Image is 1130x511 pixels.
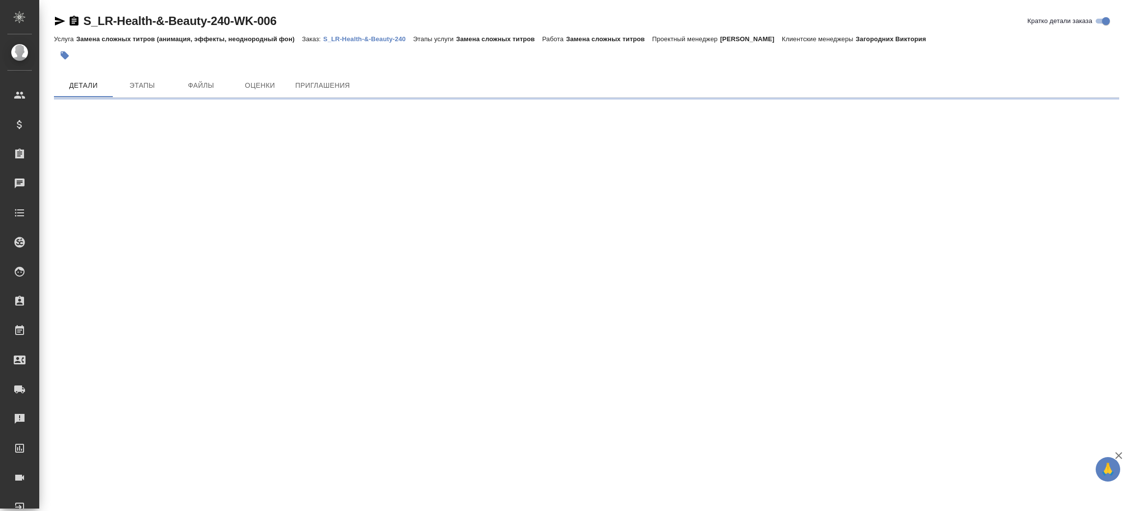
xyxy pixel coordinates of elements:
a: S_LR-Health-&-Beauty-240-WK-006 [83,14,277,27]
button: 🙏 [1096,457,1120,482]
p: Этапы услуги [413,35,456,43]
p: Работа [542,35,566,43]
p: Замена сложных титров [456,35,542,43]
span: Детали [60,79,107,92]
span: Этапы [119,79,166,92]
span: Файлы [178,79,225,92]
button: Добавить тэг [54,45,76,66]
span: 🙏 [1100,459,1116,480]
p: Услуга [54,35,76,43]
span: Приглашения [295,79,350,92]
p: S_LR-Health-&-Beauty-240 [323,35,413,43]
p: Замена сложных титров (анимация, эффекты, неоднородный фон) [76,35,302,43]
p: Проектный менеджер [652,35,720,43]
button: Скопировать ссылку [68,15,80,27]
span: Оценки [236,79,283,92]
span: Кратко детали заказа [1027,16,1092,26]
a: S_LR-Health-&-Beauty-240 [323,34,413,43]
button: Скопировать ссылку для ЯМессенджера [54,15,66,27]
p: [PERSON_NAME] [720,35,782,43]
p: Заказ: [302,35,323,43]
p: Клиентские менеджеры [782,35,856,43]
p: Загородних Виктория [856,35,933,43]
p: Замена сложных титров [566,35,652,43]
